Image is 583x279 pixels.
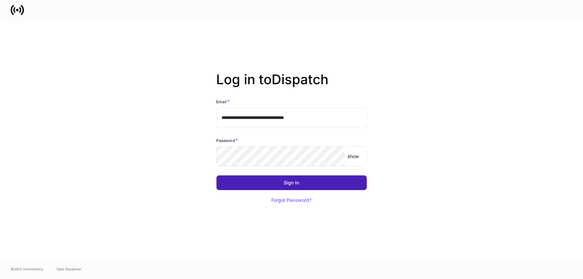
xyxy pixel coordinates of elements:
[284,180,299,185] div: Sign In
[11,266,43,272] span: © 2025 OneAdvisory
[216,175,367,190] button: Sign In
[347,153,359,160] p: show
[57,266,82,272] a: Data Disclaimer
[263,193,320,207] button: Forgot Password?
[216,137,238,144] h6: Password
[216,72,367,98] h2: Log in to Dispatch
[216,98,230,105] h6: Email
[272,198,312,202] div: Forgot Password?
